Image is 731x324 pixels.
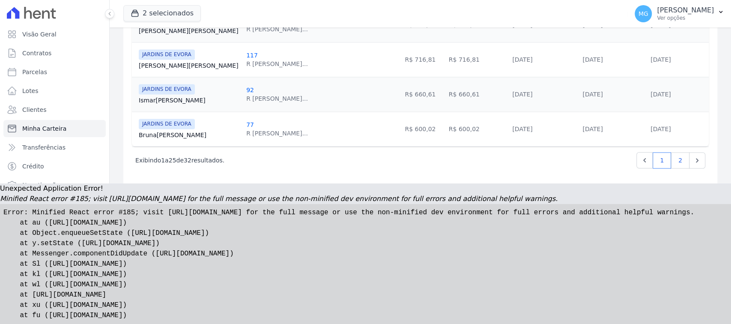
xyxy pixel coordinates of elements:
[3,158,106,175] a: Crédito
[22,105,46,114] span: Clientes
[22,30,57,39] span: Visão Geral
[123,5,201,21] button: 2 selecionados
[512,21,532,28] a: [DATE]
[512,126,532,132] a: [DATE]
[671,152,689,168] a: 2
[169,157,176,164] span: 25
[246,25,308,33] div: R [PERSON_NAME]...
[650,21,671,28] a: [DATE]
[512,56,532,63] a: [DATE]
[582,91,603,98] a: [DATE]
[3,63,106,81] a: Parcelas
[22,68,47,76] span: Parcelas
[246,60,308,68] div: R [PERSON_NAME]...
[139,27,239,35] a: [PERSON_NAME][PERSON_NAME]
[401,77,445,111] td: R$ 660,61
[22,162,44,171] span: Crédito
[650,56,671,63] a: [DATE]
[3,26,106,43] a: Visão Geral
[636,152,653,168] a: Previous
[139,84,195,94] span: JARDINS DE EVORA
[401,42,445,77] td: R$ 716,81
[139,61,239,70] a: [PERSON_NAME][PERSON_NAME]
[582,56,603,63] a: [DATE]
[3,101,106,118] a: Clientes
[512,91,532,98] a: [DATE]
[582,21,603,28] a: [DATE]
[22,49,51,57] span: Contratos
[445,42,509,77] td: R$ 716,81
[657,6,714,15] p: [PERSON_NAME]
[639,11,648,17] span: MG
[22,87,39,95] span: Lotes
[650,126,671,132] a: [DATE]
[246,129,308,138] div: R [PERSON_NAME]...
[22,143,66,152] span: Transferências
[657,15,714,21] p: Ver opções
[135,156,224,165] p: Exibindo a de resultados.
[628,2,731,26] button: MG [PERSON_NAME] Ver opções
[3,120,106,137] a: Minha Carteira
[401,111,445,146] td: R$ 600,02
[3,139,106,156] a: Transferências
[139,119,195,129] span: JARDINS DE EVORA
[653,152,671,168] a: 1
[3,45,106,62] a: Contratos
[139,96,239,105] a: Ismar[PERSON_NAME]
[139,49,195,60] span: JARDINS DE EVORA
[161,157,165,164] span: 1
[246,52,258,59] a: 117
[582,126,603,132] a: [DATE]
[689,152,705,168] a: Next
[22,181,60,189] span: Negativação
[445,111,509,146] td: R$ 600,02
[650,91,671,98] a: [DATE]
[139,131,239,139] a: Bruna[PERSON_NAME]
[3,82,106,99] a: Lotes
[3,177,106,194] a: Negativação
[22,124,66,133] span: Minha Carteira
[246,87,254,93] a: 92
[445,77,509,111] td: R$ 660,61
[246,94,308,103] div: R [PERSON_NAME]...
[184,157,191,164] span: 32
[246,121,254,128] a: 77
